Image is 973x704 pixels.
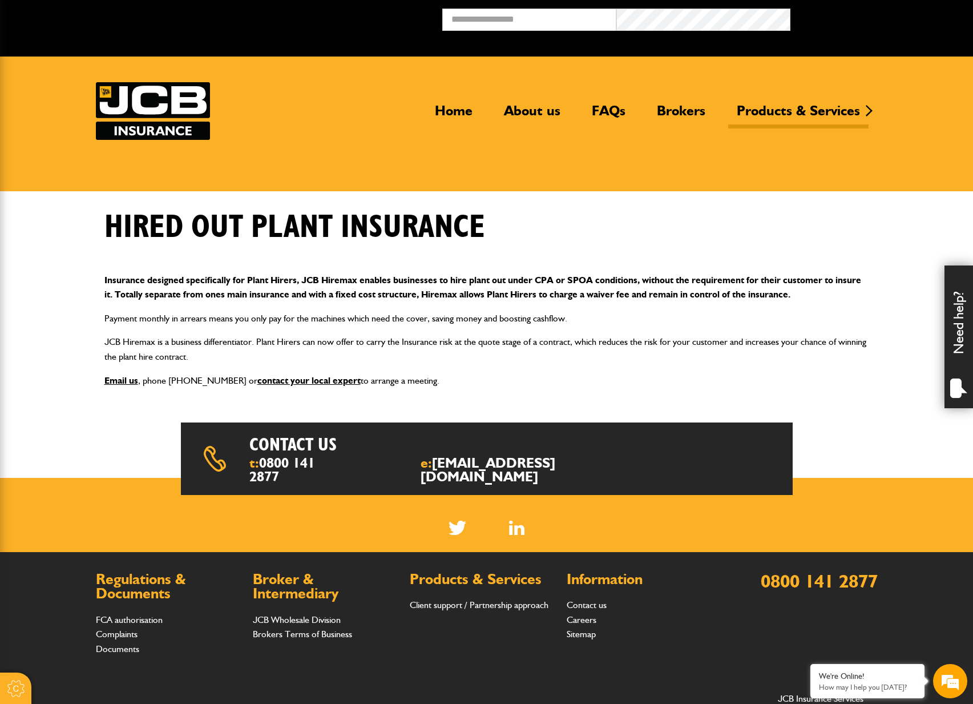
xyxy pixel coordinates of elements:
[509,521,524,535] img: Linked In
[15,139,208,164] input: Enter your email address
[104,208,485,247] h1: Hired out plant insurance
[253,572,398,601] h2: Broker & Intermediary
[187,6,215,33] div: Minimize live chat window
[944,265,973,408] div: Need help?
[583,102,634,128] a: FAQs
[426,102,481,128] a: Home
[104,273,869,302] p: Insurance designed specifically for Plant Hirers, JCB Hiremax enables businesses to hire plant ou...
[104,335,869,364] p: JCB Hiremax is a business differentiator. Plant Hirers can now offer to carry the Insurance risk ...
[155,352,207,367] em: Start Chat
[96,629,138,639] a: Complaints
[96,614,163,625] a: FCA authorisation
[648,102,714,128] a: Brokers
[567,614,596,625] a: Careers
[567,629,596,639] a: Sitemap
[104,311,869,326] p: Payment monthly in arrears means you only pay for the machines which need the cover, saving money...
[819,683,916,691] p: How may I help you today?
[253,629,352,639] a: Brokers Terms of Business
[819,671,916,681] div: We're Online!
[15,106,208,131] input: Enter your last name
[449,521,466,535] img: Twitter
[567,600,607,610] a: Contact us
[59,64,192,79] div: Chat with us now
[253,614,341,625] a: JCB Wholesale Division
[257,375,361,386] a: contact your local expert
[421,456,612,484] span: e:
[728,102,869,128] a: Products & Services
[96,572,241,601] h2: Regulations & Documents
[495,102,569,128] a: About us
[410,600,548,610] a: Client support / Partnership approach
[410,572,555,587] h2: Products & Services
[104,375,138,386] a: Email us
[96,643,139,654] a: Documents
[509,521,524,535] a: LinkedIn
[249,454,315,485] a: 0800 141 2877
[567,572,712,587] h2: Information
[761,570,878,592] a: 0800 141 2877
[421,454,555,485] a: [EMAIL_ADDRESS][DOMAIN_NAME]
[790,9,964,26] button: Broker Login
[249,434,517,456] h2: Contact us
[96,82,210,140] img: JCB Insurance Services logo
[96,82,210,140] a: JCB Insurance Services
[19,63,48,79] img: d_20077148190_company_1631870298795_20077148190
[249,456,325,484] span: t:
[15,207,208,342] textarea: Type your message and hit 'Enter'
[15,173,208,198] input: Enter your phone number
[104,373,869,388] p: , phone [PHONE_NUMBER] or to arrange a meeting.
